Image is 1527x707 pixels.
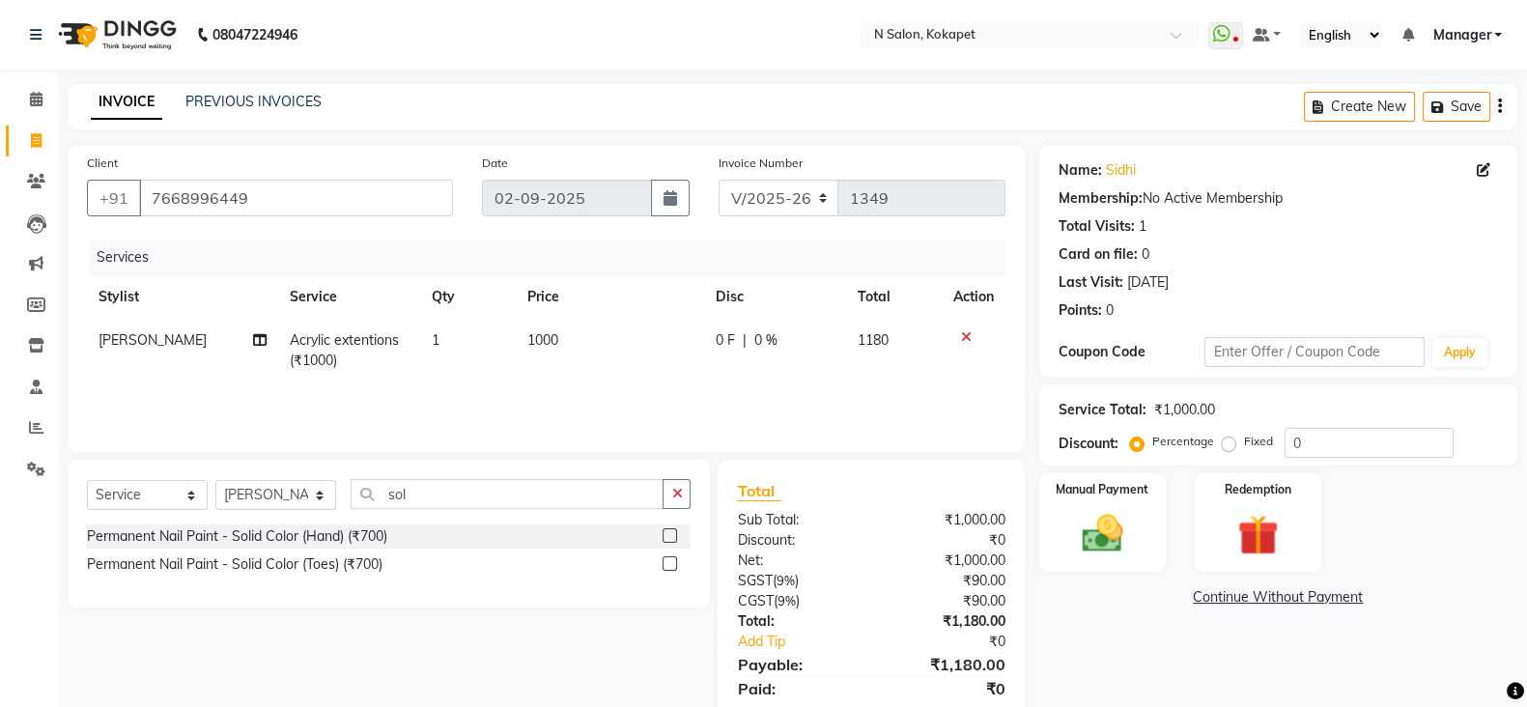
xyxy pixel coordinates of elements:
[704,275,846,319] th: Disc
[722,632,895,652] a: Add Tip
[1059,400,1146,420] div: Service Total:
[212,8,297,62] b: 08047224946
[49,8,182,62] img: logo
[1225,510,1290,560] img: _gift.svg
[737,481,781,501] span: Total
[716,330,735,351] span: 0 F
[1244,433,1273,450] label: Fixed
[351,479,664,509] input: Search or Scan
[776,573,794,588] span: 9%
[1106,160,1136,181] a: Sidhi
[722,653,871,676] div: Payable:
[278,275,420,319] th: Service
[516,275,704,319] th: Price
[722,510,871,530] div: Sub Total:
[1304,92,1415,122] button: Create New
[871,677,1020,700] div: ₹0
[139,180,453,216] input: Search by Name/Mobile/Email/Code
[87,180,141,216] button: +91
[1059,244,1138,265] div: Card on file:
[1139,216,1146,237] div: 1
[1043,587,1513,608] a: Continue Without Payment
[1225,481,1291,498] label: Redemption
[777,593,795,608] span: 9%
[1059,342,1205,362] div: Coupon Code
[1204,337,1425,367] input: Enter Offer / Coupon Code
[432,331,439,349] span: 1
[722,571,871,591] div: ( )
[871,591,1020,611] div: ₹90.00
[89,240,1020,275] div: Services
[737,572,772,589] span: SGST
[896,632,1020,652] div: ₹0
[91,85,162,120] a: INVOICE
[87,554,382,575] div: Permanent Nail Paint - Solid Color (Toes) (₹700)
[1432,25,1490,45] span: Manager
[722,530,871,551] div: Discount:
[1056,481,1148,498] label: Manual Payment
[743,330,747,351] span: |
[871,653,1020,676] div: ₹1,180.00
[722,591,871,611] div: ( )
[1142,244,1149,265] div: 0
[87,526,387,547] div: Permanent Nail Paint - Solid Color (Hand) (₹700)
[420,275,515,319] th: Qty
[871,510,1020,530] div: ₹1,000.00
[719,155,803,172] label: Invoice Number
[871,571,1020,591] div: ₹90.00
[1059,434,1118,454] div: Discount:
[1059,300,1102,321] div: Points:
[1059,160,1102,181] div: Name:
[722,551,871,571] div: Net:
[527,331,558,349] span: 1000
[1059,188,1143,209] div: Membership:
[1152,433,1214,450] label: Percentage
[87,275,278,319] th: Stylist
[1423,92,1490,122] button: Save
[871,530,1020,551] div: ₹0
[185,93,322,110] a: PREVIOUS INVOICES
[99,331,207,349] span: [PERSON_NAME]
[722,611,871,632] div: Total:
[871,551,1020,571] div: ₹1,000.00
[1154,400,1215,420] div: ₹1,000.00
[87,155,118,172] label: Client
[942,275,1005,319] th: Action
[1106,300,1114,321] div: 0
[1432,338,1487,367] button: Apply
[754,330,778,351] span: 0 %
[1059,272,1123,293] div: Last Visit:
[722,677,871,700] div: Paid:
[737,592,773,609] span: CGST
[1059,188,1498,209] div: No Active Membership
[1069,510,1135,557] img: _cash.svg
[858,331,889,349] span: 1180
[1127,272,1169,293] div: [DATE]
[846,275,942,319] th: Total
[871,611,1020,632] div: ₹1,180.00
[290,331,399,369] span: Acrylic extentions (₹1000)
[1059,216,1135,237] div: Total Visits:
[482,155,508,172] label: Date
